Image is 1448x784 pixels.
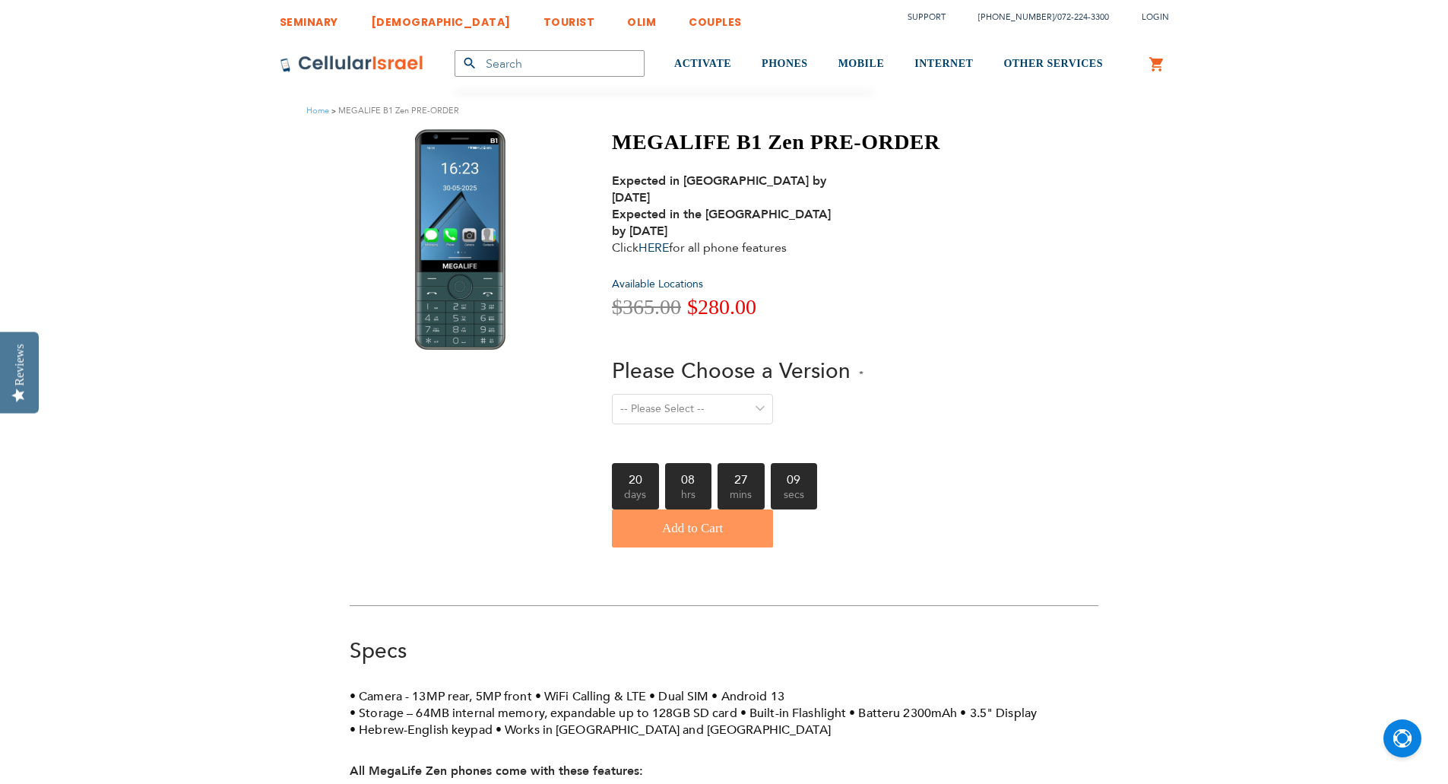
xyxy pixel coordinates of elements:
a: Home [306,105,329,116]
span: Please Choose a Version [612,357,851,386]
div: Click for all phone features [612,173,848,256]
a: 072-224-3300 [1057,11,1109,23]
li: Batteru 2300mAh [849,705,957,722]
a: COUPLES [689,4,742,32]
span: OTHER SERVICES [1003,58,1103,69]
a: PHONES [762,36,808,93]
h1: MEGALIFE B1 Zen PRE-ORDER [612,129,940,155]
a: TOURIST [543,4,595,32]
li: Works in [GEOGRAPHIC_DATA] and [GEOGRAPHIC_DATA] [496,722,831,738]
img: Cellular Israel Logo [280,55,424,73]
b: 08 [665,463,712,486]
li: Android 13 [711,688,784,705]
a: HERE [638,240,669,256]
li: Built-in Flashlight [740,705,847,722]
li: / [963,6,1109,28]
span: PHONES [762,58,808,69]
span: hrs [665,486,712,509]
li: Camera - 13MP rear, 5MP front [350,688,532,705]
a: Support [908,11,946,23]
b: 09 [771,463,818,486]
li: Hebrew-English keypad [350,722,493,738]
a: OTHER SERVICES [1003,36,1103,93]
a: SEMINARY [280,4,338,32]
span: days [612,486,659,509]
span: secs [771,486,818,509]
li: 3.5" Display [960,705,1037,722]
span: $280.00 [687,295,756,319]
a: OLIM [627,4,656,32]
a: Specs [350,636,407,665]
a: MOBILE [838,36,885,93]
a: INTERNET [914,36,973,93]
span: Login [1142,11,1169,23]
li: MEGALIFE B1 Zen PRE-ORDER [329,103,459,118]
span: INTERNET [914,58,973,69]
img: MEGALIFE B1 Zen PRE-ORDER [415,129,505,350]
span: $365.00 [612,295,681,319]
span: ACTIVATE [674,58,731,69]
li: WiFi Calling & LTE [535,688,646,705]
a: ACTIVATE [674,36,731,93]
a: [DEMOGRAPHIC_DATA] [371,4,511,32]
li: Dual SIM [649,688,708,705]
b: 20 [612,463,659,486]
span: MOBILE [838,58,885,69]
a: Available Locations [612,277,703,291]
strong: All MegaLife Zen phones come with these features: [350,763,643,779]
input: Search [455,50,645,77]
li: Storage – 64MB internal memory, expandable up to 128GB SD card [350,705,737,722]
span: mins [718,486,765,509]
strong: Expected in [GEOGRAPHIC_DATA] by [DATE] Expected in the [GEOGRAPHIC_DATA] by [DATE] [612,173,831,240]
a: [PHONE_NUMBER] [978,11,1054,23]
b: 27 [718,463,765,486]
div: Reviews [13,344,27,386]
